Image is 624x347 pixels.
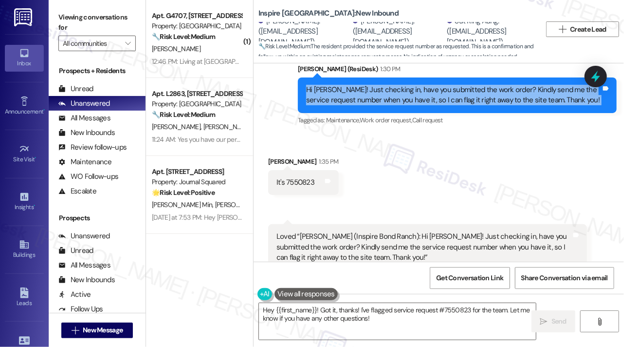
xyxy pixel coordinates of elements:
span: Work order request , [360,116,412,124]
strong: 🔧 Risk Level: Medium [152,110,215,119]
i:  [540,318,548,326]
span: Send [551,316,567,327]
button: Create Lead [546,21,619,37]
div: Escalate [58,186,96,196]
div: Apt. [STREET_ADDRESS] [152,167,242,177]
div: Tagged as: [298,113,617,127]
strong: 🔧 Risk Level: Medium [152,32,215,41]
div: Apt. G4707, [STREET_ADDRESS][PERSON_NAME] [152,11,242,21]
div: [PERSON_NAME] [268,156,339,170]
div: Unanswered [58,231,110,241]
i:  [596,318,603,326]
span: [PERSON_NAME] Min [152,200,215,209]
span: • [35,154,37,161]
textarea: Hey {{first_name}}! Got it, thanks! I've flagged service request #7550823 for the team. Let me kn... [259,303,536,340]
div: Active [58,289,91,300]
div: Review follow-ups [58,142,127,153]
a: Insights • [5,189,44,215]
a: Buildings [5,236,44,263]
div: Prospects [49,213,146,223]
button: Share Conversation via email [515,267,614,289]
a: Site Visit • [5,141,44,167]
div: Property: [GEOGRAPHIC_DATA] [152,21,242,31]
button: Get Conversation Link [430,267,510,289]
div: New Inbounds [58,275,115,285]
div: Sut Ring Aung. ([EMAIL_ADDRESS][DOMAIN_NAME]) [447,16,534,47]
span: Share Conversation via email [521,273,608,283]
div: Follow Ups [58,304,103,314]
div: Unanswered [58,98,110,109]
div: Unread [58,84,93,94]
div: [PERSON_NAME]. ([EMAIL_ADDRESS][DOMAIN_NAME]) [258,16,350,47]
div: Hi [PERSON_NAME]! Just checking in, have you submitted the work order? Kindly send me the service... [306,85,601,106]
input: All communities [63,36,120,51]
div: All Messages [58,113,110,123]
button: New Message [61,323,133,338]
div: Property: [GEOGRAPHIC_DATA] [152,99,242,109]
span: Create Lead [570,24,606,35]
div: Loved “[PERSON_NAME] (Inspire Bond Ranch): Hi [PERSON_NAME]! Just checking in, have you submitted... [276,231,571,263]
i:  [559,25,566,33]
i:  [125,39,130,47]
img: ResiDesk Logo [14,8,34,26]
div: 1:35 PM [317,156,339,167]
div: Property: Journal Squared [152,177,242,187]
a: Inbox [5,45,44,71]
span: Maintenance , [326,116,360,124]
span: [PERSON_NAME] [215,200,264,209]
div: [PERSON_NAME] (ResiDesk) [298,64,617,77]
div: [PERSON_NAME]. ([EMAIL_ADDRESS][DOMAIN_NAME]) [353,16,445,47]
div: Maintenance [58,157,112,167]
span: • [43,107,45,114]
button: Send [532,310,575,332]
span: [PERSON_NAME] [152,122,203,131]
span: Get Conversation Link [436,273,503,283]
span: New Message [83,325,123,335]
div: WO Follow-ups [58,172,118,182]
div: New Inbounds [58,128,115,138]
span: : The resident provided the service request number as requested. This is a confirmation and follo... [258,41,541,62]
span: • [34,202,35,209]
div: Prospects + Residents [49,66,146,76]
div: Apt. L2863, [STREET_ADDRESS][PERSON_NAME] [152,89,242,99]
div: All Messages [58,260,110,270]
i:  [72,327,79,334]
span: Call request [412,116,443,124]
span: [PERSON_NAME] [203,122,252,131]
strong: 🌟 Risk Level: Positive [152,188,215,197]
div: Unread [58,246,93,256]
div: It's 7550823 [276,177,314,188]
label: Viewing conversations for [58,10,136,36]
b: Inspire [GEOGRAPHIC_DATA]: New Inbound [258,8,399,19]
div: 1:30 PM [378,64,401,74]
span: [PERSON_NAME] [152,44,201,53]
a: Leads [5,285,44,311]
strong: 🔧 Risk Level: Medium [258,42,310,50]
